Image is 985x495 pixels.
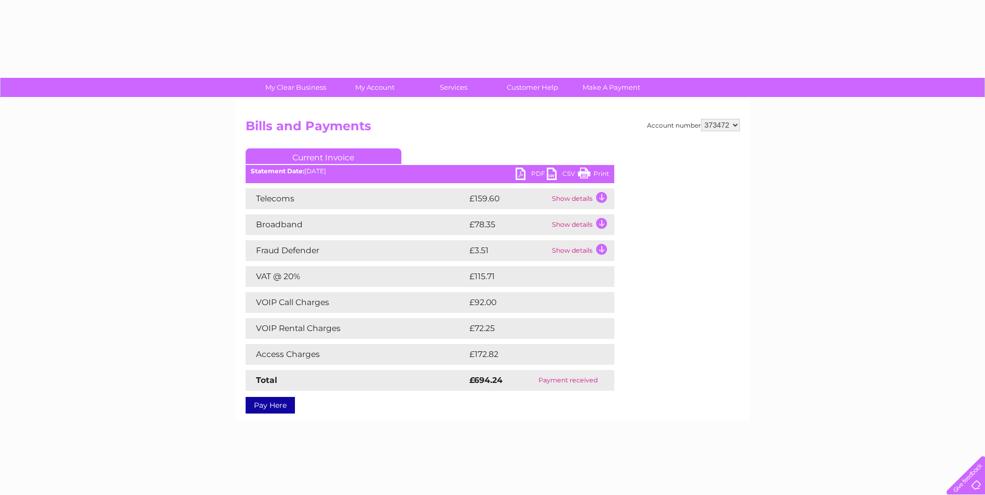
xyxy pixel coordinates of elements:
[549,240,614,261] td: Show details
[578,168,609,183] a: Print
[467,318,593,339] td: £72.25
[522,370,614,391] td: Payment received
[246,240,467,261] td: Fraud Defender
[246,168,614,175] div: [DATE]
[490,78,575,97] a: Customer Help
[246,397,295,414] a: Pay Here
[467,214,549,235] td: £78.35
[467,344,595,365] td: £172.82
[467,188,549,209] td: £159.60
[549,214,614,235] td: Show details
[516,168,547,183] a: PDF
[332,78,417,97] a: My Account
[467,240,549,261] td: £3.51
[246,318,467,339] td: VOIP Rental Charges
[467,292,594,313] td: £92.00
[246,266,467,287] td: VAT @ 20%
[246,119,740,139] h2: Bills and Payments
[246,148,401,164] a: Current Invoice
[246,214,467,235] td: Broadband
[253,78,339,97] a: My Clear Business
[569,78,654,97] a: Make A Payment
[246,292,467,313] td: VOIP Call Charges
[647,119,740,131] div: Account number
[549,188,614,209] td: Show details
[467,266,593,287] td: £115.71
[251,167,304,175] b: Statement Date:
[246,188,467,209] td: Telecoms
[246,344,467,365] td: Access Charges
[469,375,503,385] strong: £694.24
[411,78,496,97] a: Services
[547,168,578,183] a: CSV
[256,375,277,385] strong: Total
